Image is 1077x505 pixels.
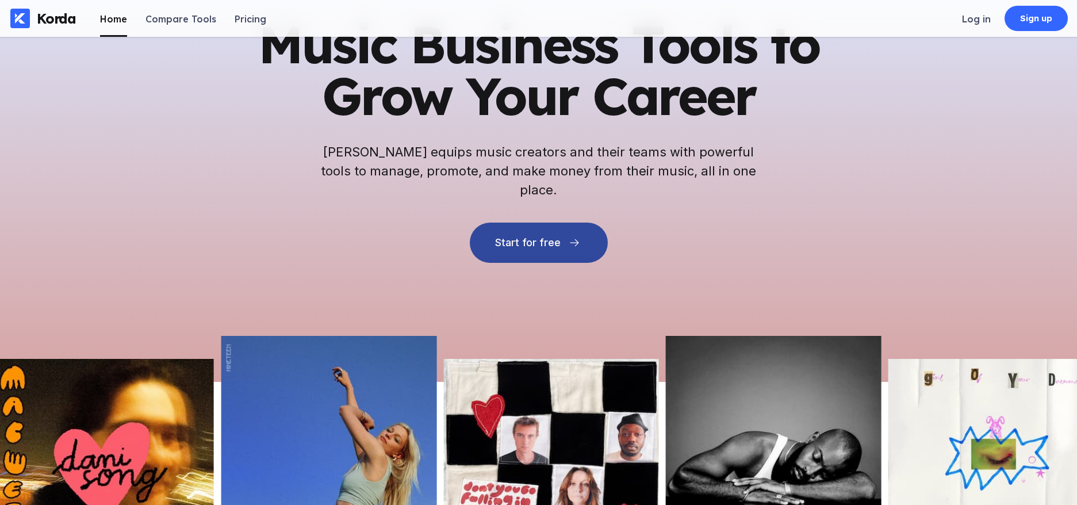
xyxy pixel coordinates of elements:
div: Start for free [495,237,561,248]
h2: [PERSON_NAME] equips music creators and their teams with powerful tools to manage, promote, and m... [320,143,757,200]
a: Sign up [1005,6,1068,31]
div: Sign up [1020,13,1053,24]
div: Pricing [235,13,266,25]
button: Start for free [470,223,608,263]
div: Compare Tools [145,13,216,25]
div: Log in [962,13,991,25]
div: Home [100,13,127,25]
div: Korda [37,10,76,27]
h1: Music Business Tools to Grow Your Career [257,18,821,122]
